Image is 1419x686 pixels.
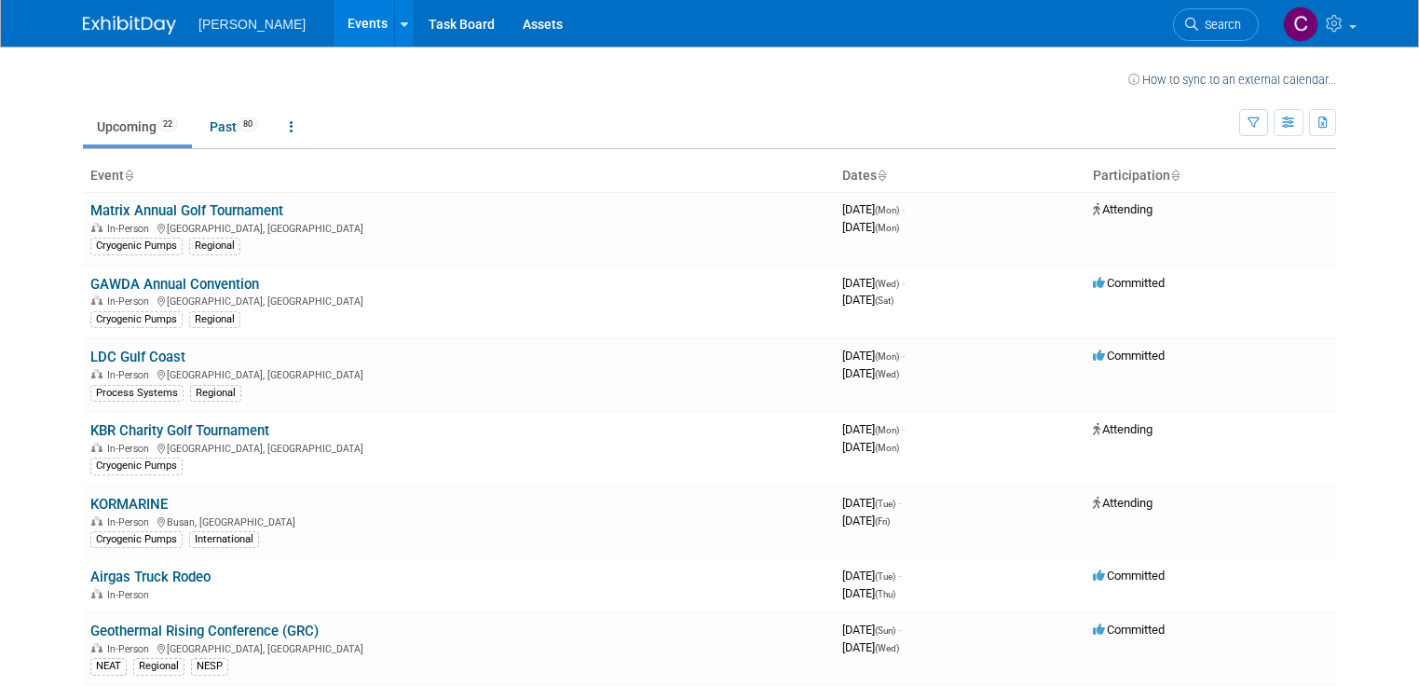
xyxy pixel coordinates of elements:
span: - [898,623,901,637]
div: [GEOGRAPHIC_DATA], [GEOGRAPHIC_DATA] [90,366,827,381]
a: Past80 [196,109,272,144]
div: Busan, [GEOGRAPHIC_DATA] [90,514,827,528]
div: Process Systems [90,385,184,402]
span: In-Person [107,516,155,528]
a: Sort by Participation Type [1170,168,1180,183]
a: Sort by Start Date [877,168,886,183]
span: [DATE] [842,366,899,380]
span: Committed [1093,569,1165,583]
img: In-Person Event [91,223,102,232]
div: Regional [133,658,184,675]
a: LDC Gulf Coast [90,349,185,365]
span: In-Person [107,589,155,601]
span: Attending [1093,422,1153,436]
a: Sort by Event Name [124,168,133,183]
div: [GEOGRAPHIC_DATA], [GEOGRAPHIC_DATA] [90,640,827,655]
span: (Mon) [875,205,899,215]
a: KBR Charity Golf Tournament [90,422,269,439]
span: [DATE] [842,349,905,363]
div: Cryogenic Pumps [90,311,183,328]
span: [PERSON_NAME] [198,17,306,32]
a: Geothermal Rising Conference (GRC) [90,623,319,639]
span: Committed [1093,349,1165,363]
img: In-Person Event [91,443,102,452]
span: (Fri) [875,516,890,527]
span: - [902,349,905,363]
span: In-Person [107,643,155,655]
img: In-Person Event [91,589,102,598]
th: Participation [1085,160,1336,192]
span: (Thu) [875,589,895,599]
th: Event [83,160,835,192]
th: Dates [835,160,1085,192]
img: In-Person Event [91,295,102,305]
span: [DATE] [842,422,905,436]
div: International [189,531,259,548]
span: (Sun) [875,625,895,636]
span: (Mon) [875,425,899,435]
span: [DATE] [842,440,899,454]
div: Regional [190,385,241,402]
div: [GEOGRAPHIC_DATA], [GEOGRAPHIC_DATA] [90,440,827,455]
span: - [898,496,901,510]
span: [DATE] [842,202,905,216]
span: (Sat) [875,295,894,306]
img: ExhibitDay [83,16,176,34]
span: (Tue) [875,499,895,509]
a: How to sync to an external calendar... [1128,73,1336,87]
span: (Wed) [875,643,899,653]
span: (Tue) [875,571,895,582]
span: (Wed) [875,369,899,379]
span: (Wed) [875,279,899,289]
span: [DATE] [842,220,899,234]
a: Matrix Annual Golf Tournament [90,202,283,219]
span: In-Person [107,295,155,308]
span: Attending [1093,202,1153,216]
div: Cryogenic Pumps [90,238,183,254]
span: [DATE] [842,276,905,290]
div: Cryogenic Pumps [90,531,183,548]
div: Regional [189,238,240,254]
span: In-Person [107,443,155,455]
span: (Mon) [875,351,899,362]
span: [DATE] [842,514,890,528]
a: GAWDA Annual Convention [90,276,259,293]
span: 22 [157,117,178,131]
span: Committed [1093,276,1165,290]
a: KORMARINE [90,496,168,513]
span: In-Person [107,369,155,381]
div: NEAT [90,658,127,675]
span: 80 [238,117,258,131]
span: (Mon) [875,223,899,233]
span: [DATE] [842,569,901,583]
span: [DATE] [842,640,899,654]
span: Attending [1093,496,1153,510]
div: [GEOGRAPHIC_DATA], [GEOGRAPHIC_DATA] [90,293,827,308]
img: In-Person Event [91,369,102,378]
span: [DATE] [842,293,894,307]
a: Airgas Truck Rodeo [90,569,211,585]
img: Cody Patrick [1283,7,1318,42]
span: [DATE] [842,623,901,637]
img: In-Person Event [91,643,102,652]
span: [DATE] [842,586,895,600]
span: (Mon) [875,443,899,453]
span: - [902,202,905,216]
img: In-Person Event [91,516,102,526]
a: Search [1173,8,1259,41]
span: Committed [1093,623,1165,637]
a: Upcoming22 [83,109,192,144]
div: Regional [189,311,240,328]
span: - [898,569,901,583]
div: Cryogenic Pumps [90,458,183,474]
span: - [902,276,905,290]
div: [GEOGRAPHIC_DATA], [GEOGRAPHIC_DATA] [90,220,827,235]
div: NESP [191,658,228,675]
span: In-Person [107,223,155,235]
span: [DATE] [842,496,901,510]
span: - [902,422,905,436]
span: Search [1198,18,1241,32]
